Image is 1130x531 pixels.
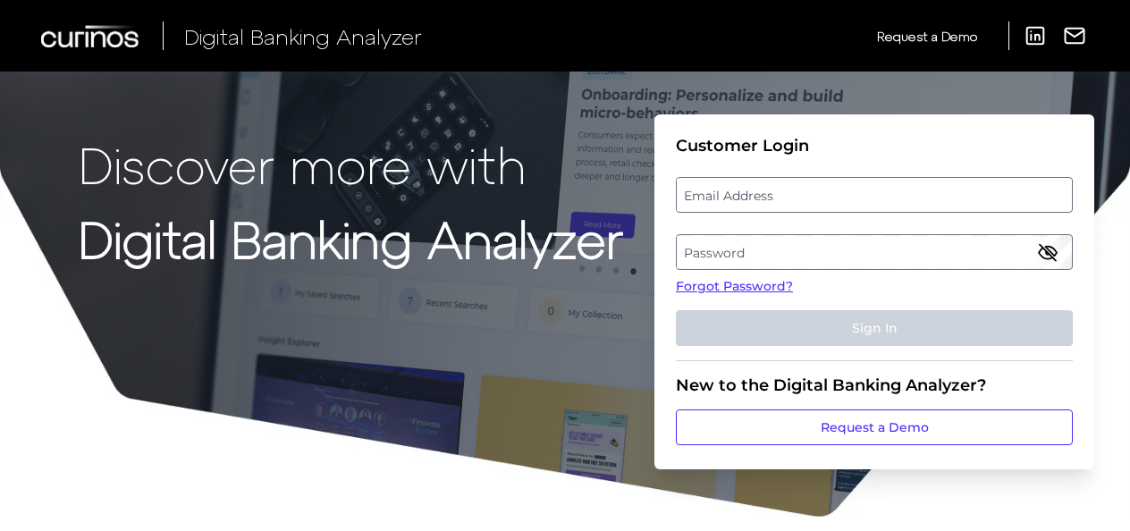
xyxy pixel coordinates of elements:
div: New to the Digital Banking Analyzer? [676,375,1073,395]
span: Digital Banking Analyzer [184,23,422,49]
p: Discover more with [79,136,623,192]
button: Sign In [676,310,1073,346]
label: Password [677,236,1071,268]
a: Request a Demo [676,409,1073,445]
div: Customer Login [676,136,1073,156]
a: Forgot Password? [676,277,1073,296]
label: Email Address [677,179,1071,211]
a: Request a Demo [877,21,977,51]
strong: Digital Banking Analyzer [79,208,623,268]
span: Request a Demo [877,29,977,44]
img: Curinos [41,25,141,47]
